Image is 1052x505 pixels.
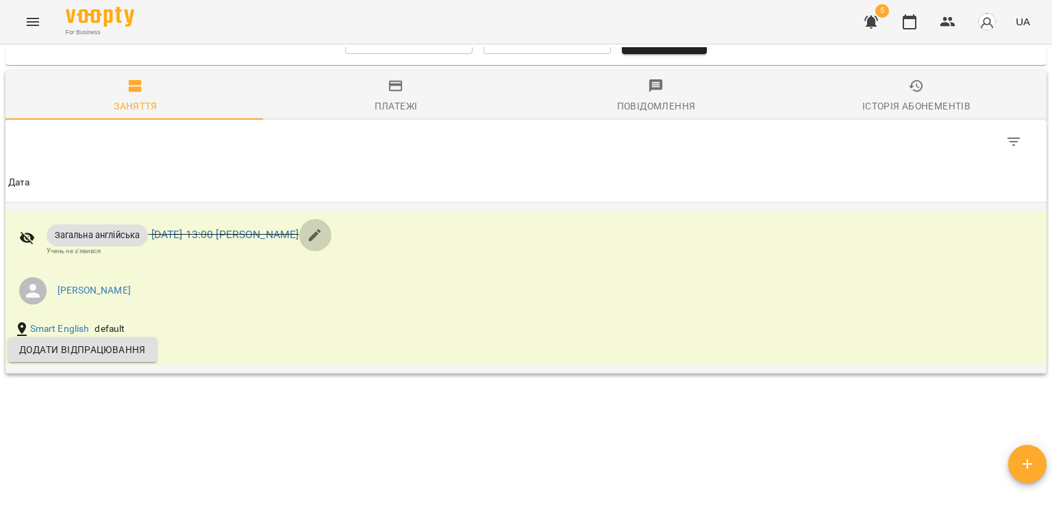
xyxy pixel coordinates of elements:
[617,98,696,114] div: Повідомлення
[66,7,134,27] img: Voopty Logo
[5,120,1047,164] div: Table Toolbar
[19,341,146,358] span: Додати відпрацювання
[8,174,30,191] div: Sort
[16,5,49,38] button: Menu
[47,229,149,242] span: Загальна англійська
[8,174,30,191] div: Дата
[875,4,889,18] span: 5
[47,246,299,255] div: Учень не з'явився
[8,337,157,362] button: Додати відпрацювання
[977,12,997,31] img: avatar_s.png
[1016,14,1030,29] span: UA
[66,28,134,37] span: For Business
[151,228,299,241] a: [DATE] 13:00 [PERSON_NAME]
[114,98,158,114] div: Заняття
[8,174,1044,191] span: Дата
[1010,9,1036,34] button: UA
[375,98,418,114] div: Платежі
[30,322,90,336] a: Smart English
[862,98,970,114] div: Історія абонементів
[58,284,131,298] a: [PERSON_NAME]
[92,320,127,339] div: default
[997,125,1030,158] button: Фільтр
